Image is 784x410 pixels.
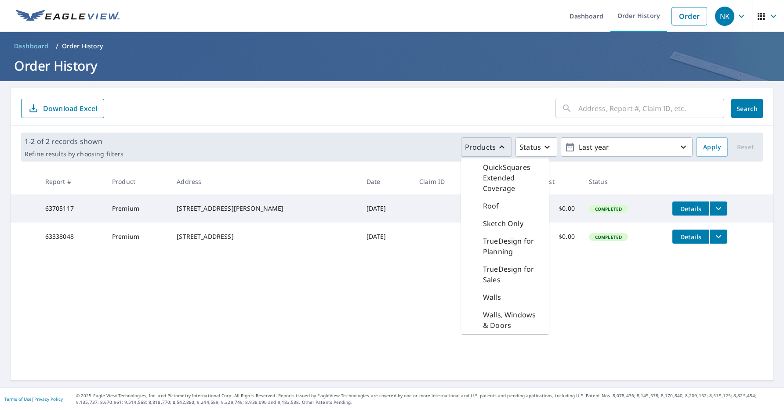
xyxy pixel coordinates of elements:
p: TrueDesign for Planning [483,236,542,257]
th: Product [105,169,170,194]
p: © 2025 Eagle View Technologies, Inc. and Pictometry International Corp. All Rights Reserved. Repo... [76,392,780,406]
li: / [56,41,58,51]
button: filesDropdownBtn-63338048 [709,230,727,244]
p: QuickSquares Extended Coverage [483,162,542,194]
td: $0.00 [534,194,582,223]
h1: Order History [11,57,773,75]
div: TrueDesign for Sales [461,260,549,288]
div: Walls, Windows & Doors [461,306,549,334]
span: Completed [590,234,627,240]
button: Download Excel [21,99,104,118]
th: Address [170,169,359,194]
td: 63338048 [38,223,105,251]
p: Order History [62,42,103,50]
p: Walls, Windows & Doors [483,309,542,331]
div: NK [715,7,734,26]
a: Terms of Use [4,396,32,402]
div: Roof [461,197,549,215]
p: 1-2 of 2 records shown [25,136,123,147]
div: [STREET_ADDRESS][PERSON_NAME] [177,204,352,213]
p: Last year [575,140,678,155]
button: Products [461,137,512,157]
button: Status [515,137,557,157]
a: Order [671,7,707,25]
div: [STREET_ADDRESS] [177,232,352,241]
button: Apply [696,137,728,157]
span: Dashboard [14,42,49,50]
th: Report # [38,169,105,194]
div: QuickSquares Extended Coverage [461,158,549,197]
span: Details [678,233,704,241]
td: [DATE] [359,194,412,223]
input: Address, Report #, Claim ID, etc. [578,96,724,121]
p: Download Excel [43,104,97,113]
p: Status [519,142,541,152]
div: Sketch Only [461,215,549,232]
td: Premium [105,194,170,223]
p: Roof [483,201,499,211]
p: Sketch Only [483,218,523,229]
button: filesDropdownBtn-63705117 [709,201,727,216]
th: Date [359,169,412,194]
p: TrueDesign for Sales [483,264,542,285]
button: Search [731,99,763,118]
span: Completed [590,206,627,212]
td: Premium [105,223,170,251]
nav: breadcrumb [11,39,773,53]
p: Walls [483,292,501,302]
span: Details [678,205,704,213]
a: Privacy Policy [34,396,63,402]
button: detailsBtn-63338048 [672,230,709,244]
p: Refine results by choosing filters [25,150,123,158]
div: Walls [461,288,549,306]
a: Dashboard [11,39,52,53]
button: detailsBtn-63705117 [672,201,709,216]
td: $0.00 [534,223,582,251]
span: Apply [703,142,721,153]
p: Products [465,142,496,152]
div: TrueDesign for Planning [461,232,549,260]
span: Search [738,104,756,113]
img: EV Logo [16,10,120,23]
td: 63705117 [38,194,105,223]
th: Status [582,169,665,194]
th: Cost [534,169,582,194]
th: Claim ID [412,169,474,194]
td: [DATE] [359,223,412,251]
button: Last year [561,137,693,157]
p: | [4,396,63,402]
